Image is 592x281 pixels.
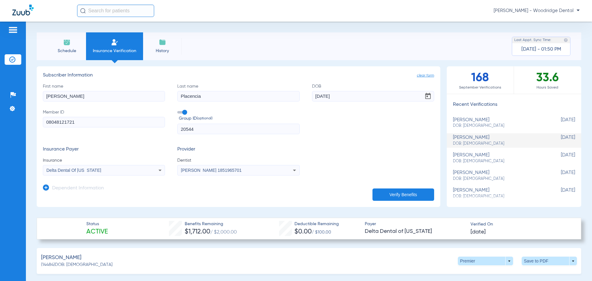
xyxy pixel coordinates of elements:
span: Benefits Remaining [185,221,237,227]
span: [DATE] [544,135,575,146]
span: Delta Dental Of [US_STATE] [47,168,101,173]
span: September Verifications [447,85,514,91]
h3: Dependent Information [52,185,104,192]
span: Active [86,228,108,236]
img: hamburger-icon [8,26,18,34]
span: Dentist [177,157,299,163]
h3: Insurance Payer [43,147,165,153]
small: (optional) [197,115,212,122]
div: [PERSON_NAME] [453,152,544,164]
span: Verified On [471,221,571,228]
button: Open calendar [422,90,434,102]
img: Search Icon [80,8,86,14]
div: [PERSON_NAME] [453,188,544,199]
span: Insurance Verification [91,48,138,54]
span: Hours Saved [514,85,581,91]
input: First name [43,91,165,101]
span: $0.00 [294,229,312,235]
span: Status [86,221,108,227]
span: clear form [417,72,434,79]
span: [DATE] [544,152,575,164]
span: [DATE] - 01:50 PM [521,46,561,52]
span: Last Appt. Sync Time: [514,37,551,43]
span: DOB: [DEMOGRAPHIC_DATA] [453,159,544,164]
span: DOB: [DEMOGRAPHIC_DATA] [453,141,544,147]
span: [DATE] [544,170,575,181]
span: $1,712.00 [185,229,210,235]
span: Delta Dental of [US_STATE] [365,228,465,235]
button: Premier [458,257,513,265]
label: Member ID [43,109,165,134]
span: [DATE] [544,117,575,129]
div: [PERSON_NAME] [453,170,544,181]
span: Payer [365,221,465,227]
input: Last name [177,91,299,101]
img: last sync help info [564,38,568,42]
span: DOB: [DEMOGRAPHIC_DATA] [453,123,544,129]
span: DOB: [DEMOGRAPHIC_DATA] [453,176,544,182]
span: [DATE] [544,188,575,199]
label: First name [43,83,165,101]
div: [PERSON_NAME] [453,135,544,146]
h3: Recent Verifications [447,102,581,108]
img: Schedule [63,39,71,46]
span: History [148,48,177,54]
h3: Subscriber Information [43,72,434,79]
span: [PERSON_NAME] - Woodridge Dental [494,8,580,14]
span: / $2,000.00 [210,230,237,235]
span: Insurance [43,157,165,163]
input: DOBOpen calendar [312,91,434,101]
div: 168 [447,66,514,94]
img: Zuub Logo [12,5,34,15]
div: 33.6 [514,66,581,94]
span: [DATE] [471,228,486,236]
h3: Provider [177,147,299,153]
button: Save to PDF [522,257,577,265]
span: [PERSON_NAME] [41,254,81,262]
span: DOB: [DEMOGRAPHIC_DATA] [453,194,544,199]
span: Group ID [179,115,299,122]
span: / $100.00 [312,230,331,234]
img: History [159,39,166,46]
span: Deductible Remaining [294,221,339,227]
span: [PERSON_NAME] 1851965701 [181,168,242,173]
button: Verify Benefits [372,188,434,201]
span: Schedule [52,48,81,54]
label: Last name [177,83,299,101]
img: Manual Insurance Verification [111,39,118,46]
label: DOB [312,83,434,101]
input: Member ID [43,117,165,127]
input: Search for patients [77,5,154,17]
span: (14484) DOB: [DEMOGRAPHIC_DATA] [41,262,113,268]
div: [PERSON_NAME] [453,117,544,129]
